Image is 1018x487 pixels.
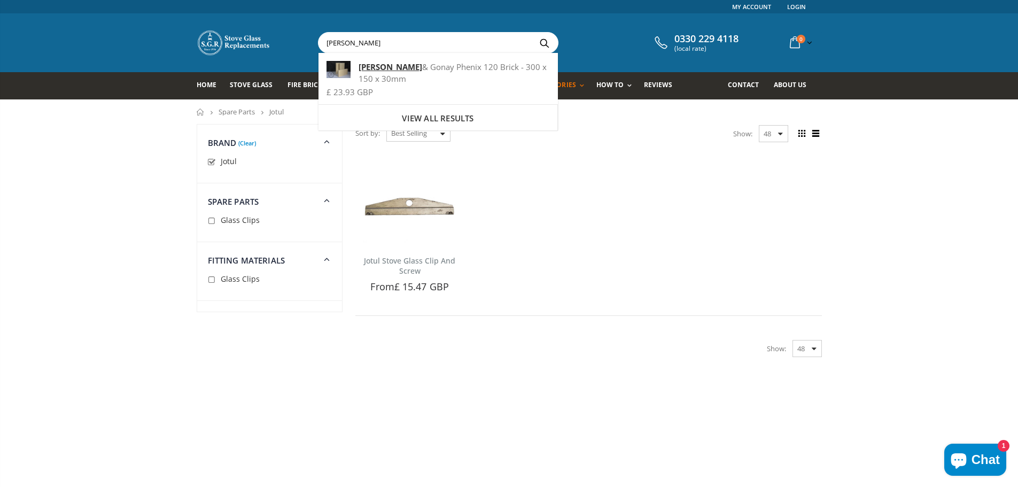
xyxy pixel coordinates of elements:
[810,128,822,140] span: List view
[219,107,255,117] a: Spare Parts
[208,255,285,266] span: Fitting Materials
[221,215,260,225] span: Glass Clips
[356,169,464,243] img: Jotul Stove Glass Clip And Screw
[533,33,557,53] button: Search
[674,45,739,52] span: (local rate)
[208,137,237,148] span: Brand
[208,196,259,207] span: Spare Parts
[327,87,373,97] span: £ 23.93 GBP
[327,61,549,84] div: & Gonay Phenix 120 Brick - 300 x 150 x 30mm
[238,142,256,144] a: (Clear)
[197,29,271,56] img: Stove Glass Replacement
[733,125,752,142] span: Show:
[532,72,589,99] a: Accessories
[370,280,448,293] span: From
[287,72,334,99] a: Fire Bricks
[359,61,422,72] strong: [PERSON_NAME]
[197,72,224,99] a: Home
[796,128,808,140] span: Grid view
[728,72,767,99] a: Contact
[230,80,273,89] span: Stove Glass
[941,444,1009,478] inbox-online-store-chat: Shopify online store chat
[786,32,814,53] a: 0
[644,72,680,99] a: Reviews
[644,80,672,89] span: Reviews
[596,72,637,99] a: How To
[394,280,449,293] span: £ 15.47 GBP
[652,33,739,52] a: 0330 229 4118 (local rate)
[774,72,814,99] a: About us
[355,124,380,143] span: Sort by:
[221,274,260,284] span: Glass Clips
[230,72,281,99] a: Stove Glass
[767,340,786,357] span: Show:
[728,80,759,89] span: Contact
[364,256,455,276] a: Jotul Stove Glass Clip And Screw
[287,80,326,89] span: Fire Bricks
[221,156,237,166] span: Jotul
[774,80,806,89] span: About us
[674,33,739,45] span: 0330 229 4118
[197,80,216,89] span: Home
[269,107,284,117] span: Jotul
[402,113,473,123] span: View all results
[197,109,205,115] a: Home
[318,33,678,53] input: Search your stove brand...
[797,35,805,43] span: 0
[596,80,624,89] span: How To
